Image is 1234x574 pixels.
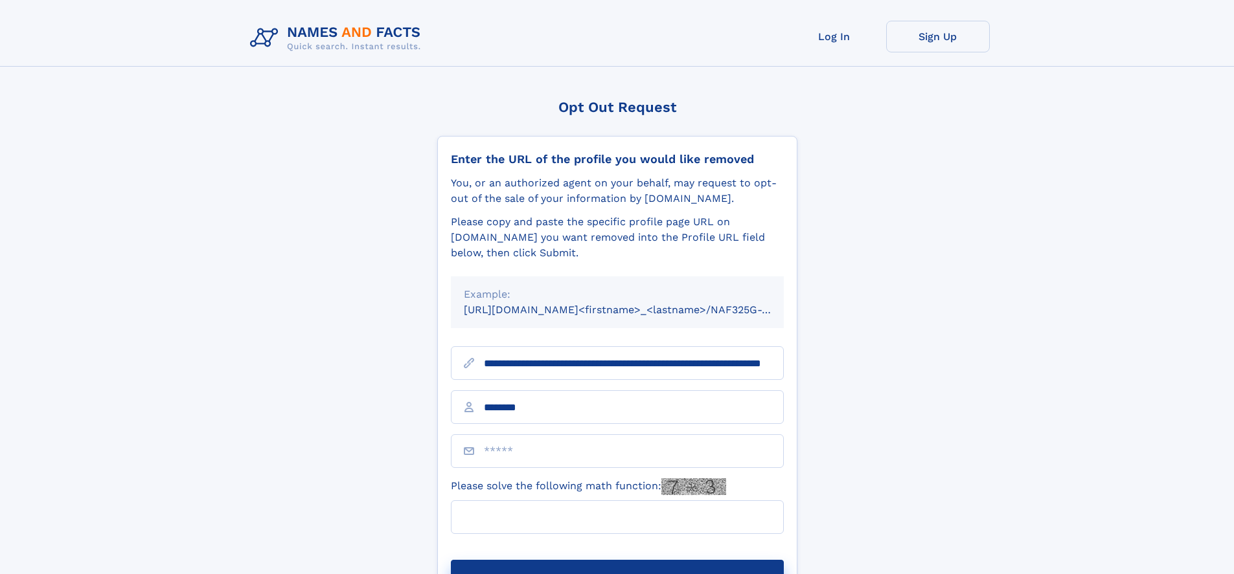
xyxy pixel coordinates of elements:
[245,21,431,56] img: Logo Names and Facts
[437,99,797,115] div: Opt Out Request
[451,214,784,261] div: Please copy and paste the specific profile page URL on [DOMAIN_NAME] you want removed into the Pr...
[464,304,808,316] small: [URL][DOMAIN_NAME]<firstname>_<lastname>/NAF325G-xxxxxxxx
[451,152,784,166] div: Enter the URL of the profile you would like removed
[464,287,771,302] div: Example:
[886,21,990,52] a: Sign Up
[783,21,886,52] a: Log In
[451,478,726,495] label: Please solve the following math function:
[451,175,784,206] div: You, or an authorized agent on your behalf, may request to opt-out of the sale of your informatio...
